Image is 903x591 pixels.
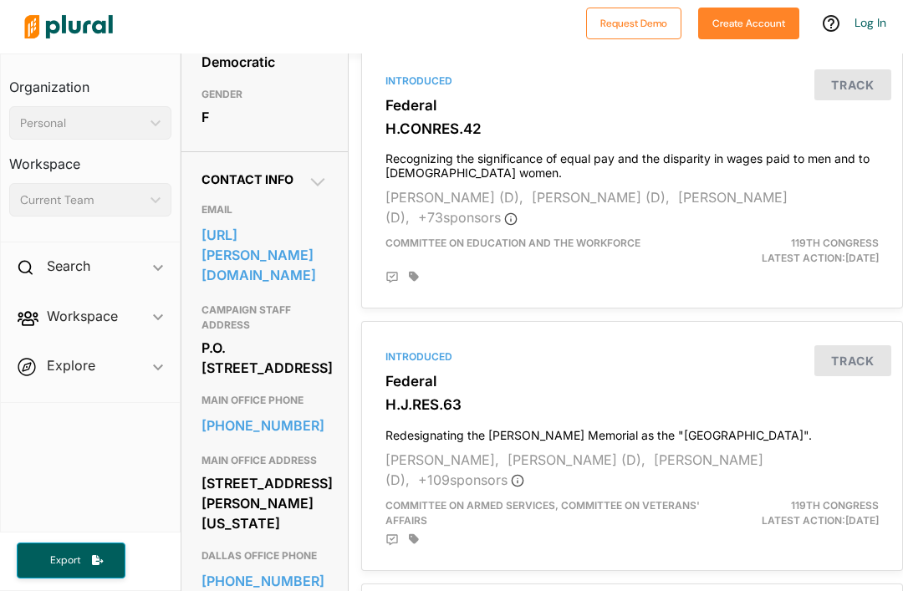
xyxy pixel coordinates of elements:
[385,97,879,114] h3: Federal
[508,451,645,468] span: [PERSON_NAME] (D),
[385,189,523,206] span: [PERSON_NAME] (D),
[385,189,788,226] span: [PERSON_NAME] (D),
[385,499,700,527] span: Committee on Armed Services, Committee on Veterans' Affairs
[409,271,419,283] div: Add tags
[586,8,681,39] button: Request Demo
[718,498,891,528] div: Latest Action: [DATE]
[814,345,891,376] button: Track
[532,189,670,206] span: [PERSON_NAME] (D),
[814,69,891,100] button: Track
[385,533,399,547] div: Add Position Statement
[20,191,144,209] div: Current Team
[202,335,328,380] div: P.O. [STREET_ADDRESS]
[202,546,328,566] h3: DALLAS OFFICE PHONE
[385,349,879,364] div: Introduced
[202,471,328,536] div: [STREET_ADDRESS][PERSON_NAME][US_STATE]
[202,222,328,288] a: [URL][PERSON_NAME][DOMAIN_NAME]
[385,396,879,413] h3: H.J.RES.63
[38,553,92,568] span: Export
[202,104,328,130] div: F
[385,144,879,181] h4: Recognizing the significance of equal pay and the disparity in wages paid to men and to [DEMOGRAP...
[9,140,171,176] h3: Workspace
[698,8,799,39] button: Create Account
[418,209,518,226] span: + 73 sponsor s
[385,451,763,488] span: [PERSON_NAME] (D),
[202,49,328,74] div: Democratic
[791,499,879,512] span: 119th Congress
[718,236,891,266] div: Latest Action: [DATE]
[385,74,879,89] div: Introduced
[20,115,144,132] div: Personal
[385,373,879,390] h3: Federal
[202,84,328,104] h3: GENDER
[698,13,799,31] a: Create Account
[385,271,399,284] div: Add Position Statement
[855,15,886,30] a: Log In
[202,451,328,471] h3: MAIN OFFICE ADDRESS
[791,237,879,249] span: 119th Congress
[202,200,328,220] h3: EMAIL
[202,172,293,186] span: Contact Info
[202,300,328,335] h3: CAMPAIGN STAFF ADDRESS
[202,413,328,438] a: [PHONE_NUMBER]
[385,420,879,443] h4: Redesignating the [PERSON_NAME] Memorial as the "[GEOGRAPHIC_DATA]".
[9,63,171,99] h3: Organization
[586,13,681,31] a: Request Demo
[47,257,90,275] h2: Search
[202,390,328,410] h3: MAIN OFFICE PHONE
[385,451,499,468] span: [PERSON_NAME],
[409,533,419,545] div: Add tags
[385,120,879,137] h3: H.CONRES.42
[17,543,125,578] button: Export
[385,237,640,249] span: Committee on Education and the Workforce
[418,471,524,488] span: + 109 sponsor s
